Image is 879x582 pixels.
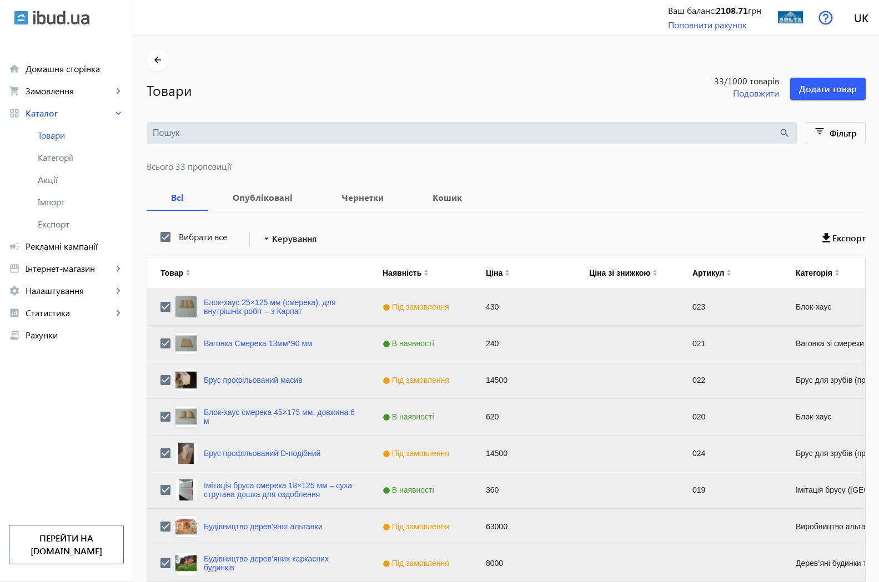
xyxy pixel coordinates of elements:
[473,362,576,398] div: 14500
[204,339,313,348] a: Вагонка Смерека 13мм*90 мм
[185,269,190,272] img: arrow-up.svg
[33,11,89,25] img: ibud_text.svg
[830,127,857,139] span: Фільтр
[113,307,124,318] mat-icon: keyboard_arrow_right
[185,273,190,276] img: arrow-down.svg
[818,11,833,25] img: help.svg
[204,376,303,384] a: Брус профільований масив
[668,75,779,87] span: 33
[26,241,124,252] span: Рекламні кампанії
[668,4,761,17] div: Ваш баланс: грн
[38,219,124,230] span: Експорт
[26,108,113,119] span: Каталог
[421,193,473,202] b: Кошик
[473,509,576,545] div: 63000
[383,559,452,568] span: Під замовлення
[26,285,113,296] span: Налаштування
[473,472,576,508] div: 360
[9,525,124,564] a: Перейти на [DOMAIN_NAME]
[160,269,183,277] div: Товар
[832,232,866,244] span: Експорт
[799,83,857,95] span: Додати товар
[778,5,803,30] img: 30096267ab8a016071949415137317-1284282106.jpg
[505,273,510,276] img: arrow-down.svg
[505,269,510,272] img: arrow-up.svg
[257,229,322,249] button: Керування
[147,162,866,171] span: Всього 33 пропозиції
[473,289,576,325] div: 430
[14,11,28,25] img: ibud.svg
[151,53,165,67] mat-icon: arrow_back
[383,376,452,384] span: Під замовлення
[822,229,866,249] button: Експорт
[383,269,421,277] div: Наявність
[589,269,650,277] div: Ціна зі знижкою
[724,75,779,87] span: /1000 товарів
[796,269,832,277] div: Категорія
[38,152,124,163] span: Категорії
[26,63,124,74] span: Домашня сторінка
[222,193,304,202] b: Опубліковані
[38,196,124,208] span: Імпорт
[835,269,840,272] img: arrow-up.svg
[204,522,322,531] a: Будівництво дерев'яної альтанки
[424,269,429,272] img: arrow-up.svg
[204,408,356,426] a: Блок-хаус смерека 45×175 мм, довжина 6 м
[383,302,452,311] span: Під замовлення
[113,85,124,97] mat-icon: keyboard_arrow_right
[383,339,437,348] span: В наявності
[668,19,747,31] a: Поповнити рахунок
[679,326,782,362] div: 021
[679,436,782,472] div: 024
[26,330,124,341] span: Рахунки
[38,130,124,141] span: Товари
[679,362,782,398] div: 022
[113,285,124,296] mat-icon: keyboard_arrow_right
[9,108,20,119] mat-icon: grid_view
[9,307,20,318] mat-icon: analytics
[204,449,320,458] a: Брус профільований D-подібний
[153,127,778,139] input: Пошук
[26,85,113,97] span: Замовлення
[9,241,20,252] mat-icon: campaign
[9,330,20,341] mat-icon: receipt_long
[9,63,20,74] mat-icon: home
[113,263,124,274] mat-icon: keyboard_arrow_right
[204,298,356,316] a: Блок-хаус 25×125 мм (смерека), для внутрішніх робіт – з Карпат
[473,436,576,472] div: 14500
[835,273,840,276] img: arrow-down.svg
[383,412,437,421] span: В наявності
[147,80,657,100] h1: Товари
[383,522,452,531] span: Під замовлення
[733,87,779,99] span: Подовжити
[160,193,195,202] b: Всі
[473,326,576,362] div: 240
[679,399,782,435] div: 020
[113,108,124,119] mat-icon: keyboard_arrow_right
[261,233,272,244] mat-icon: arrow_drop_down
[473,545,576,581] div: 8000
[692,269,724,277] div: Артикул
[716,4,748,16] b: 2108.71
[204,554,356,572] a: Будівництво дерев’яних каркасних будинків
[424,273,429,276] img: arrow-down.svg
[790,78,866,100] button: Додати товар
[26,263,113,274] span: Інтернет-магазин
[778,127,791,139] mat-icon: search
[473,399,576,435] div: 620
[383,485,437,494] span: В наявності
[9,285,20,296] mat-icon: settings
[486,269,503,277] div: Ціна
[679,289,782,325] div: 023
[177,232,227,241] label: Вибрати все
[854,11,868,24] span: uk
[726,269,731,272] img: arrow-up.svg
[26,307,113,318] span: Статистика
[383,449,452,458] span: Під замовлення
[9,263,20,274] mat-icon: storefront
[806,122,866,144] button: Фільтр
[204,481,356,499] a: Імітація бруса смерека 18×125 мм – суха стругана дошка для оздоблення
[272,232,317,245] span: Керування
[652,273,657,276] img: arrow-down.svg
[812,125,828,141] mat-icon: filter_list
